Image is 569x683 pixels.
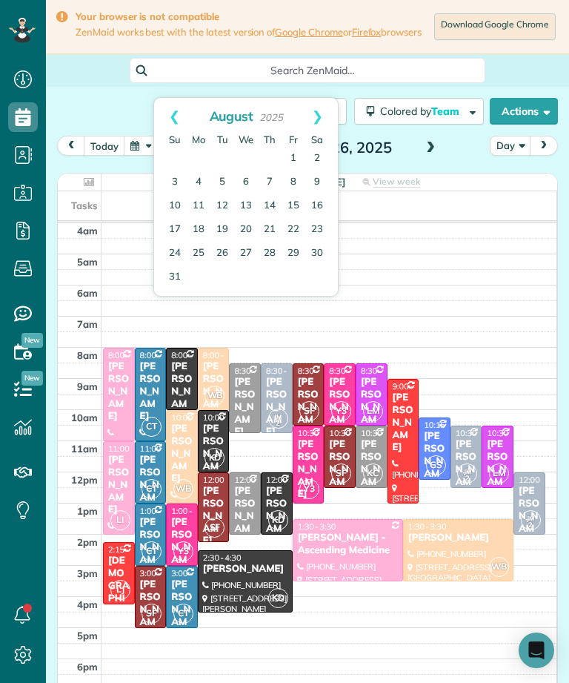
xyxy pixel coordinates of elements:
a: 20 [234,218,258,242]
span: 1:00 - 3:00 [140,506,179,516]
span: 10:00 - 12:00 [203,412,251,423]
span: Sunday [169,133,181,145]
span: 10am [71,412,98,423]
span: 12:00 - 2:15 [203,475,246,485]
a: 14 [258,194,282,218]
div: [PERSON_NAME] [360,438,383,501]
span: 3pm [77,567,98,579]
span: CT [142,479,162,499]
a: Google Chrome [275,26,343,38]
span: 10:00 - 1:00 [171,412,214,423]
a: 22 [282,218,305,242]
span: GS [426,455,446,475]
a: 15 [282,194,305,218]
span: 7am [77,318,98,330]
span: 9am [77,380,98,392]
div: [PERSON_NAME] [139,454,162,516]
div: [PERSON_NAME] [518,485,541,547]
span: 8:00 - 11:00 [108,350,151,360]
span: Y3 [173,541,193,561]
div: [PERSON_NAME] [202,485,225,547]
span: New [21,371,43,386]
small: 2 [522,518,540,532]
a: 4 [187,171,210,194]
span: 12pm [71,474,98,486]
div: [PERSON_NAME] [486,438,509,501]
a: 30 [305,242,329,265]
a: Prev [154,98,195,135]
a: 27 [234,242,258,265]
a: Download Google Chrome [434,13,556,40]
span: 12:00 - 2:00 [234,475,277,485]
div: [PERSON_NAME] [202,563,288,575]
span: Thursday [264,133,276,145]
a: 7 [258,171,282,194]
span: 2:30 - 4:30 [203,552,242,563]
div: [PERSON_NAME] [170,360,193,423]
span: 5am [77,256,98,268]
span: 10:30 - 12:30 [487,428,535,438]
a: 11 [187,194,210,218]
div: [PERSON_NAME] [392,392,415,454]
span: 8am [77,349,98,361]
div: [PERSON_NAME] [202,360,225,423]
span: 10:30 - 12:30 [361,428,409,438]
span: LJ [110,580,130,600]
span: LM [363,401,383,421]
span: 10:15 - 12:15 [424,420,472,430]
span: 8:00 - 10:00 [203,350,246,360]
span: 12:00 - 2:00 [266,475,309,485]
span: SF [204,518,224,538]
small: 2 [269,417,287,431]
span: 11:00 - 1:00 [140,443,183,454]
a: 10 [163,194,187,218]
div: [PERSON_NAME] [297,376,320,438]
span: Saturday [311,133,323,145]
span: 11am [71,443,98,455]
span: KC [363,463,383,484]
span: Colored by [380,105,465,118]
span: Friday [289,133,298,145]
small: 2 [458,472,476,486]
span: 1:30 - 3:30 [408,521,447,532]
div: [PERSON_NAME] [139,578,162,641]
span: 8:30 - 10:45 [234,366,277,376]
button: prev [57,136,85,156]
a: 23 [305,218,329,242]
span: KD [204,448,224,468]
div: [PERSON_NAME] [455,438,478,501]
span: 3:00 - 5:00 [140,568,179,578]
strong: Your browser is not compatible [76,10,422,23]
span: KD [268,510,288,530]
div: Open Intercom Messenger [519,633,554,668]
div: [PERSON_NAME] [265,376,288,438]
span: 4pm [77,598,98,610]
span: 10:30 - 12:30 [456,428,504,438]
div: [PERSON_NAME] [265,485,288,547]
div: [PERSON_NAME] - [GEOGRAPHIC_DATA] [360,376,383,514]
a: 12 [210,194,234,218]
span: 1:00 - 3:00 [171,506,210,516]
span: 4am [77,225,98,237]
span: [DATE] [313,176,345,188]
a: 19 [210,218,234,242]
span: 3:00 - 5:00 [171,568,210,578]
span: Tasks [71,199,98,211]
div: [PERSON_NAME] [107,454,130,516]
span: Monday [192,133,205,145]
span: 6pm [77,661,98,673]
span: 1:30 - 3:30 [298,521,336,532]
span: 8:30 - 10:45 [266,366,309,376]
a: 1 [282,147,305,171]
span: 10:30 - 1:00 [298,428,341,438]
a: Next [297,98,338,135]
a: 26 [210,242,234,265]
span: 9:00 - 1:00 [393,381,431,392]
div: [PERSON_NAME] [328,438,351,501]
span: 10:30 - 12:30 [329,428,377,438]
span: CT [142,417,162,437]
a: 2 [305,147,329,171]
span: JM [464,467,471,475]
a: 5 [210,171,234,194]
span: CT [173,604,193,624]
